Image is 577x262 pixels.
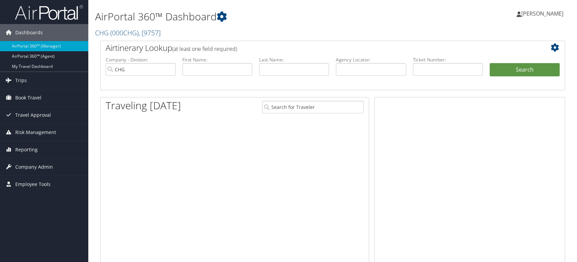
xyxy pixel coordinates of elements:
span: Book Travel [15,89,41,106]
label: Company - Division: [106,56,176,63]
span: (at least one field required) [172,45,237,53]
span: Risk Management [15,124,56,141]
span: ( 000CHG ) [110,28,139,37]
button: Search [490,63,560,77]
h2: Airtinerary Lookup [106,42,521,54]
a: [PERSON_NAME] [517,3,570,24]
a: CHG [95,28,161,37]
label: Ticket Number: [413,56,483,63]
span: Trips [15,72,27,89]
label: Last Name: [259,56,329,63]
img: airportal-logo.png [15,4,83,20]
input: Search for Traveler [262,101,364,113]
h1: AirPortal 360™ Dashboard [95,10,412,24]
span: Company Admin [15,158,53,175]
span: Reporting [15,141,38,158]
span: Dashboards [15,24,43,41]
label: First Name: [182,56,252,63]
span: Travel Approval [15,107,51,124]
span: Employee Tools [15,176,51,193]
span: , [ 9757 ] [139,28,161,37]
span: [PERSON_NAME] [521,10,563,17]
h1: Traveling [DATE] [106,98,181,113]
label: Agency Locator: [336,56,406,63]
